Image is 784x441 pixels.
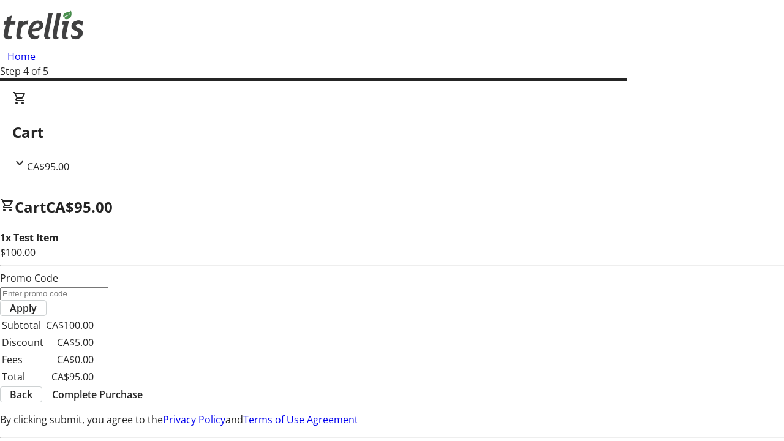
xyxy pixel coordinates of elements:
[1,352,44,367] td: Fees
[45,369,94,385] td: CA$95.00
[10,301,37,315] span: Apply
[163,413,225,426] a: Privacy Policy
[1,334,44,350] td: Discount
[42,387,153,402] button: Complete Purchase
[27,160,69,173] span: CA$95.00
[243,413,358,426] a: Terms of Use Agreement
[1,317,44,333] td: Subtotal
[12,121,772,143] h2: Cart
[12,91,772,174] div: CartCA$95.00
[52,387,143,402] span: Complete Purchase
[46,197,113,217] span: CA$95.00
[10,387,32,402] span: Back
[1,369,44,385] td: Total
[45,334,94,350] td: CA$5.00
[45,352,94,367] td: CA$0.00
[45,317,94,333] td: CA$100.00
[15,197,46,217] span: Cart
